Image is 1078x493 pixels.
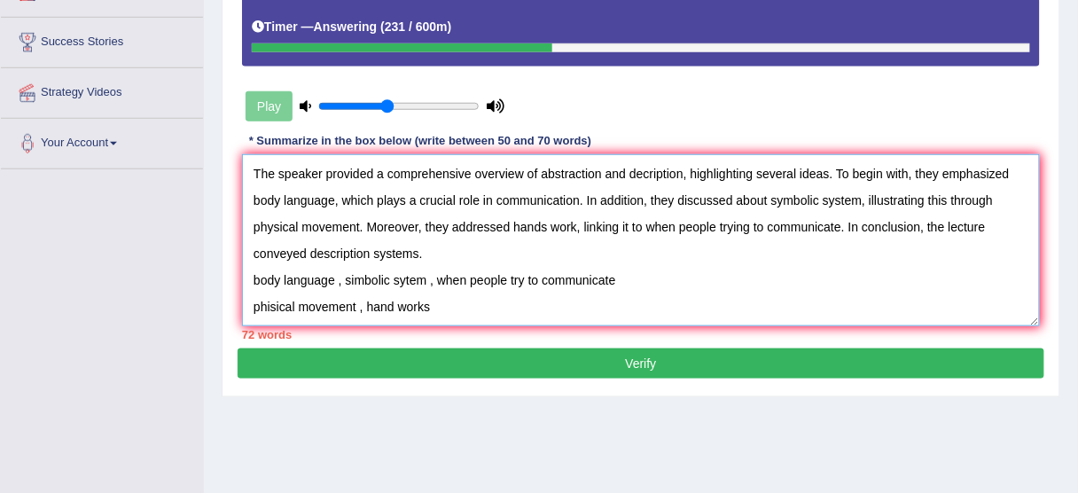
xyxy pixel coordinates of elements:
[380,20,385,34] b: (
[1,119,203,163] a: Your Account
[238,348,1044,379] button: Verify
[448,20,452,34] b: )
[1,18,203,62] a: Success Stories
[242,133,598,150] div: * Summarize in the box below (write between 50 and 70 words)
[1,68,203,113] a: Strategy Videos
[385,20,448,34] b: 231 / 600m
[252,20,451,34] h5: Timer —
[242,326,1040,343] div: 72 words
[314,20,378,34] b: Answering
